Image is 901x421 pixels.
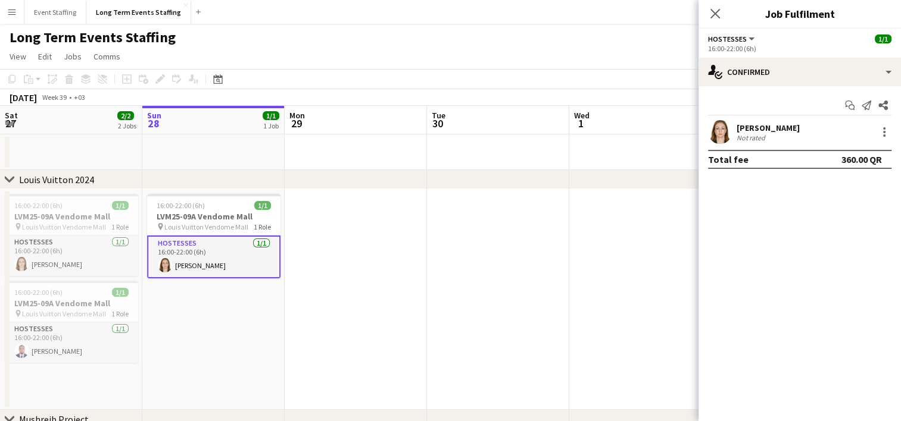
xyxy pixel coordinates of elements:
[875,34,891,43] span: 1/1
[263,121,279,130] div: 1 Job
[5,211,138,222] h3: LVM25-09A Vendome Mall
[696,90,753,105] button: Fix 4 errors
[254,201,271,210] span: 1/1
[5,235,138,276] app-card-role: Hostesses1/116:00-22:00 (6h)[PERSON_NAME]
[112,288,129,297] span: 1/1
[147,211,280,222] h3: LVM25-09A Vendome Mall
[708,34,747,43] span: Hostesses
[111,309,129,318] span: 1 Role
[430,117,445,130] span: 30
[86,1,191,24] button: Long Term Events Staffing
[147,235,280,278] app-card-role: Hostesses1/116:00-22:00 (6h)[PERSON_NAME]
[39,93,69,102] span: Week 39
[14,201,63,210] span: 16:00-22:00 (6h)
[38,51,52,62] span: Edit
[841,153,882,165] div: 360.00 QR
[59,49,86,64] a: Jobs
[5,49,31,64] a: View
[288,117,305,130] span: 29
[22,309,106,318] span: Louis Vuitton Vendome Mall
[708,34,756,43] button: Hostesses
[22,222,106,231] span: Louis Vuitton Vendome Mall
[19,174,94,186] div: Louis Vuitton 2024
[737,122,800,133] div: [PERSON_NAME]
[432,110,445,121] span: Tue
[157,201,205,210] span: 16:00-22:00 (6h)
[5,298,138,309] h3: LVM25-09A Vendome Mall
[699,58,901,86] div: Confirmed
[117,111,134,120] span: 2/2
[574,110,590,121] span: Wed
[111,222,129,231] span: 1 Role
[5,281,138,363] app-job-card: 16:00-22:00 (6h)1/1LVM25-09A Vendome Mall Louis Vuitton Vendome Mall1 RoleHostesses1/116:00-22:00...
[14,288,63,297] span: 16:00-22:00 (6h)
[64,51,82,62] span: Jobs
[10,92,37,103] div: [DATE]
[5,110,18,121] span: Sat
[5,194,138,276] app-job-card: 16:00-22:00 (6h)1/1LVM25-09A Vendome Mall Louis Vuitton Vendome Mall1 RoleHostesses1/116:00-22:00...
[708,153,749,165] div: Total fee
[74,93,85,102] div: +03
[708,44,891,53] div: 16:00-22:00 (6h)
[5,322,138,363] app-card-role: Hostesses1/116:00-22:00 (6h)[PERSON_NAME]
[147,194,280,278] app-job-card: 16:00-22:00 (6h)1/1LVM25-09A Vendome Mall Louis Vuitton Vendome Mall1 RoleHostesses1/116:00-22:00...
[737,133,768,142] div: Not rated
[147,110,161,121] span: Sun
[164,222,248,231] span: Louis Vuitton Vendome Mall
[10,29,176,46] h1: Long Term Events Staffing
[24,1,86,24] button: Event Staffing
[89,49,125,64] a: Comms
[118,121,136,130] div: 2 Jobs
[10,51,26,62] span: View
[289,110,305,121] span: Mon
[33,49,57,64] a: Edit
[254,222,271,231] span: 1 Role
[145,117,161,130] span: 28
[263,111,279,120] span: 1/1
[112,201,129,210] span: 1/1
[3,117,18,130] span: 27
[572,117,590,130] span: 1
[93,51,120,62] span: Comms
[699,6,901,21] h3: Job Fulfilment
